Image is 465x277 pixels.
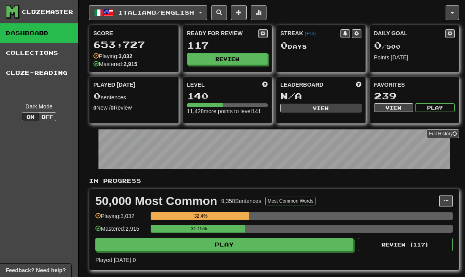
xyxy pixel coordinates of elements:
[374,40,382,51] span: 0
[374,29,446,38] div: Daily Goal
[153,225,245,233] div: 31.15%
[111,104,114,111] strong: 0
[93,90,101,101] span: 0
[221,197,261,205] div: 9,358 Sentences
[118,9,194,16] span: Italiano / English
[358,238,453,251] button: Review (117)
[415,103,455,112] button: Play
[187,53,268,65] button: Review
[93,40,174,49] div: 653,727
[304,31,316,36] a: (+13)
[119,53,132,59] strong: 3,032
[95,195,217,207] div: 50,000 Most Common
[22,8,73,16] div: Clozemaster
[374,81,455,89] div: Favorites
[39,112,56,121] button: Off
[251,5,267,20] button: More stats
[93,104,96,111] strong: 0
[374,91,455,101] div: 239
[356,81,361,89] span: This week in points, UTC
[93,81,135,89] span: Played [DATE]
[265,197,316,205] button: Most Common Words
[93,104,174,112] div: New / Review
[95,257,136,263] span: Played [DATE]: 0
[280,104,361,112] button: View
[93,91,174,101] div: sentences
[262,81,268,89] span: Score more points to level up
[280,81,323,89] span: Leaderboard
[280,40,288,51] span: 0
[93,60,137,68] div: Mastered:
[280,29,340,37] div: Streak
[22,112,39,121] button: On
[231,5,247,20] button: Add sentence to collection
[123,61,137,67] strong: 2,915
[374,53,455,61] div: Points [DATE]
[280,90,302,101] span: N/A
[280,40,361,51] div: Day s
[187,29,259,37] div: Ready for Review
[89,5,207,20] button: Italiano/English
[95,238,353,251] button: Play
[211,5,227,20] button: Search sentences
[93,29,174,37] div: Score
[374,103,414,112] button: View
[187,40,268,50] div: 117
[95,212,147,225] div: Playing: 3,032
[95,225,147,238] div: Mastered: 2,915
[187,91,268,101] div: 140
[187,81,205,89] span: Level
[153,212,248,220] div: 32.4%
[187,107,268,115] div: 11,428 more points to level 141
[374,43,401,50] span: / 500
[6,266,66,274] span: Open feedback widget
[93,52,132,60] div: Playing:
[427,129,459,138] a: Full History
[89,177,459,185] p: In Progress
[6,102,72,110] div: Dark Mode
